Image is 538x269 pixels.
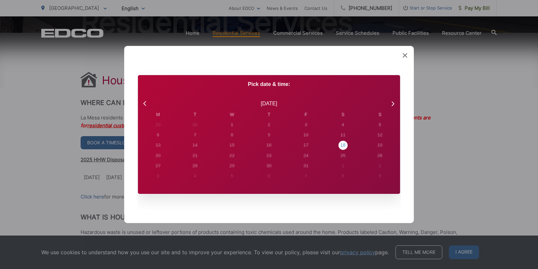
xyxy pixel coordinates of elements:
[303,152,309,159] div: 24
[305,173,307,179] div: 7
[361,111,398,118] div: S
[342,162,344,169] div: 1
[156,121,161,128] div: 29
[340,152,346,159] div: 25
[157,132,160,138] div: 6
[268,173,270,179] div: 6
[342,173,344,179] div: 8
[157,173,160,179] div: 3
[156,162,161,169] div: 27
[138,80,400,88] p: Pick date & time:
[229,162,235,169] div: 29
[266,162,272,169] div: 30
[377,152,383,159] div: 26
[377,132,383,138] div: 12
[261,100,277,108] div: [DATE]
[379,173,381,179] div: 9
[140,111,177,118] div: M
[340,142,346,149] div: 18
[379,162,381,169] div: 2
[192,152,198,159] div: 21
[214,111,251,118] div: W
[194,132,196,138] div: 7
[305,121,307,128] div: 3
[340,132,346,138] div: 11
[268,132,270,138] div: 9
[231,121,233,128] div: 1
[156,142,161,149] div: 13
[287,111,324,118] div: F
[231,173,233,179] div: 5
[192,121,198,128] div: 30
[303,142,309,149] div: 17
[192,142,198,149] div: 14
[324,111,361,118] div: S
[377,142,383,149] div: 19
[231,132,233,138] div: 8
[229,152,235,159] div: 22
[266,142,272,149] div: 16
[194,173,196,179] div: 4
[303,132,309,138] div: 10
[379,121,381,128] div: 5
[177,111,214,118] div: T
[156,152,161,159] div: 20
[251,111,288,118] div: T
[342,121,344,128] div: 4
[266,152,272,159] div: 23
[268,121,270,128] div: 2
[192,162,198,169] div: 28
[229,142,235,149] div: 15
[303,162,309,169] div: 31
